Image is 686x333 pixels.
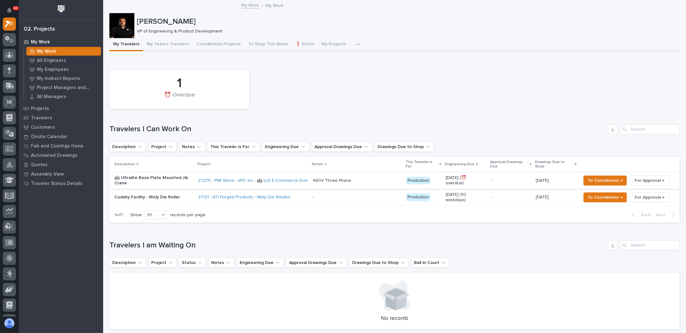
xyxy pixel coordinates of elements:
img: Workspace Logo [55,3,67,15]
a: All Engineers [24,56,103,65]
tr: 🤖 Ultralite Base Plate Mounted Jib Crane27275 - PWI Store - VPC Inc - 🤖 (v2) E-Commerce Order wit... [109,172,680,189]
div: Search [620,124,680,134]
a: Projects [19,104,103,113]
button: Notifications [3,4,16,17]
button: Drawings Due to Shop [349,258,409,268]
span: For Approval → [635,177,664,184]
a: Fab and Coatings Items [19,141,103,151]
span: To Coordinator → [588,177,623,184]
p: Approval Drawings Due [490,159,528,170]
a: Project Managers and Engineers [24,83,103,92]
p: Project [198,161,211,168]
p: My Work [31,39,50,45]
button: For Approval → [629,176,670,186]
p: My Work [37,49,56,54]
p: - [491,195,531,200]
div: 02. Projects [24,26,55,33]
button: Approval Drawings Due [312,142,372,152]
div: 30 [144,212,159,218]
button: Engineering Due [262,142,309,152]
button: Drawings Due to Shop [375,142,434,152]
button: users-avatar [3,317,16,330]
a: 27275 - PWI Store - VPC Inc - 🤖 (v2) E-Commerce Order with Fab Item [198,178,338,183]
button: Engineering Due [237,258,284,268]
p: Assembly View [31,171,64,177]
p: Projects [31,106,49,112]
button: For Approval → [629,192,670,202]
p: Show [130,212,142,218]
a: My Employees [24,65,103,74]
button: Project [148,258,177,268]
tr: Cudahy Facility - Moly Die Roller27121 - ATI Forged Products - Moly Die Rotator - Production[DATE... [109,189,680,206]
a: My Indirect Reports [24,74,103,83]
div: Search [620,240,680,250]
button: Ball in Court [411,258,449,268]
button: My Team's Travelers [143,38,193,51]
p: - [491,178,531,183]
button: My Projects [318,38,350,51]
p: My Employees [37,67,69,72]
div: Production [406,177,430,185]
p: [PERSON_NAME] [137,17,677,26]
p: 1 of 1 [109,207,128,223]
span: For Approval → [635,194,664,201]
button: To Shop This Week [244,38,292,51]
h1: Travelers I am Waiting On [109,241,605,250]
p: My Work [266,2,283,8]
p: Project Managers and Engineers [37,85,98,91]
div: 460V Three Phase [313,178,351,183]
p: All Engineers [37,58,66,63]
p: Engineering Due [445,161,475,168]
p: Drawings Due to Shop [535,159,573,170]
a: Quotes [19,160,103,169]
p: [DATE] (92 workdays) [446,192,486,203]
p: [DATE] [536,193,550,200]
div: Production [406,193,430,201]
a: Traveler Status Details [19,179,103,188]
a: Assembly View [19,169,103,179]
p: Fab and Coatings Items [31,143,83,149]
p: [DATE] [536,177,550,183]
button: Notes [208,258,234,268]
p: records per page [170,212,205,218]
p: Travelers [31,115,52,121]
div: 1 [120,76,239,91]
p: Customers [31,125,55,130]
p: 62 [14,6,18,10]
a: All Managers [24,92,103,101]
button: Back [627,212,653,218]
span: To Coordinator → [588,194,623,201]
button: Coordinated Projects [193,38,244,51]
span: Back [637,212,651,218]
p: Automated Drawings [31,153,78,158]
p: Notes [312,161,323,168]
button: Notes [179,142,205,152]
p: Cudahy Facility - Moly Die Roller [114,195,193,200]
a: Automated Drawings [19,151,103,160]
p: All Managers [37,94,66,100]
button: Next [653,212,680,218]
p: No records [117,315,672,322]
p: Description [114,161,135,168]
a: Customers [19,122,103,132]
button: Project [148,142,177,152]
button: To Coordinator → [583,176,627,186]
div: Notifications62 [8,7,16,17]
a: My Work [24,47,103,56]
p: [DATE] (⏰ overdue) [446,175,486,186]
span: Next [656,212,669,218]
p: Onsite Calendar [31,134,67,140]
a: Travelers [19,113,103,122]
button: Status [179,258,206,268]
button: To Coordinator → [583,192,627,202]
button: This Traveler is For [208,142,260,152]
a: My Work [19,37,103,47]
p: Quotes [31,162,48,168]
p: Traveler Status Details [31,181,83,186]
button: Description [109,258,146,268]
h1: Travelers I Can Work On [109,125,605,134]
button: My Travelers [109,38,143,51]
a: My Work [242,1,259,8]
button: ❗ Errors [292,38,318,51]
a: 27121 - ATI Forged Products - Moly Die Rotator [198,195,291,200]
